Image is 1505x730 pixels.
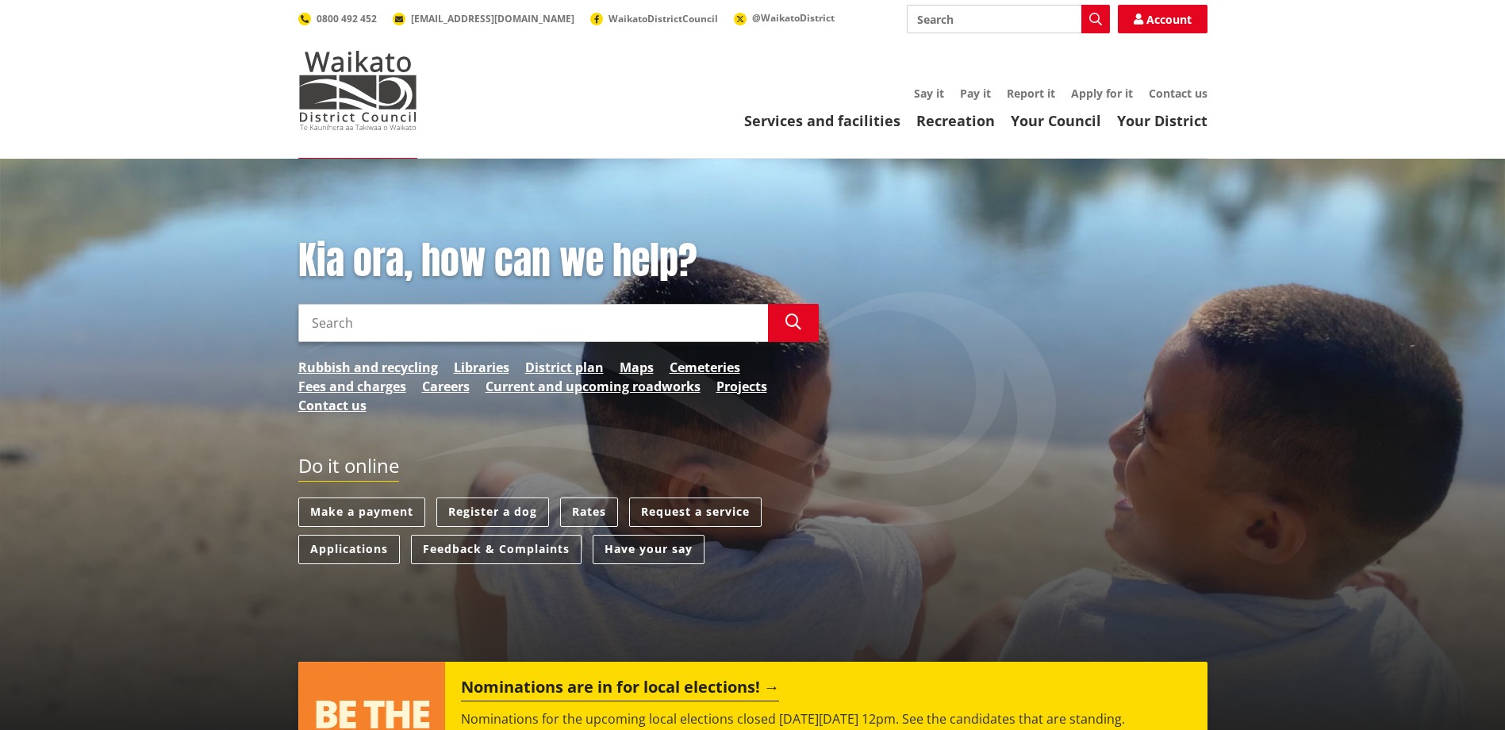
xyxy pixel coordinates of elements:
[461,678,779,701] h2: Nominations are in for local elections!
[593,535,705,564] a: Have your say
[298,498,425,527] a: Make a payment
[744,111,900,130] a: Services and facilities
[914,86,944,101] a: Say it
[298,304,768,342] input: Search input
[1011,111,1101,130] a: Your Council
[317,12,377,25] span: 0800 492 452
[422,377,470,396] a: Careers
[1149,86,1207,101] a: Contact us
[298,455,399,482] h2: Do it online
[1117,111,1207,130] a: Your District
[393,12,574,25] a: [EMAIL_ADDRESS][DOMAIN_NAME]
[590,12,718,25] a: WaikatoDistrictCouncil
[298,535,400,564] a: Applications
[752,11,835,25] span: @WaikatoDistrict
[298,377,406,396] a: Fees and charges
[411,12,574,25] span: [EMAIL_ADDRESS][DOMAIN_NAME]
[298,358,438,377] a: Rubbish and recycling
[907,5,1110,33] input: Search input
[411,535,582,564] a: Feedback & Complaints
[716,377,767,396] a: Projects
[436,498,549,527] a: Register a dog
[960,86,991,101] a: Pay it
[298,51,417,130] img: Waikato District Council - Te Kaunihera aa Takiwaa o Waikato
[609,12,718,25] span: WaikatoDistrictCouncil
[1071,86,1133,101] a: Apply for it
[916,111,995,130] a: Recreation
[461,709,1191,728] p: Nominations for the upcoming local elections closed [DATE][DATE] 12pm. See the candidates that ar...
[560,498,618,527] a: Rates
[734,11,835,25] a: @WaikatoDistrict
[620,358,654,377] a: Maps
[1118,5,1207,33] a: Account
[298,396,367,415] a: Contact us
[525,358,604,377] a: District plan
[298,238,819,284] h1: Kia ora, how can we help?
[1007,86,1055,101] a: Report it
[454,358,509,377] a: Libraries
[486,377,701,396] a: Current and upcoming roadworks
[629,498,762,527] a: Request a service
[670,358,740,377] a: Cemeteries
[298,12,377,25] a: 0800 492 452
